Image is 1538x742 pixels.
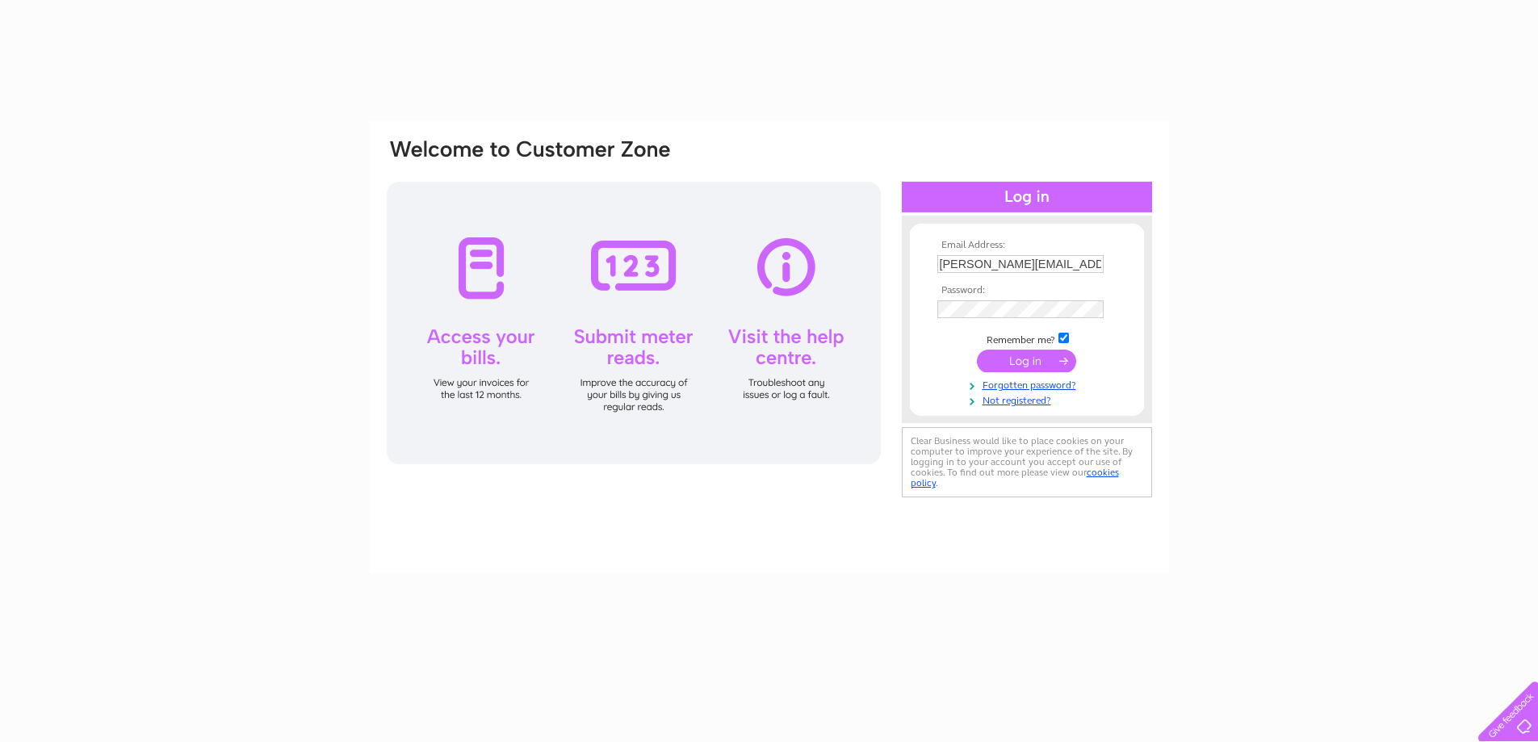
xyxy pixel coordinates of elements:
a: cookies policy [911,467,1119,488]
th: Email Address: [933,240,1121,251]
td: Remember me? [933,330,1121,346]
a: Forgotten password? [937,376,1121,392]
a: Not registered? [937,392,1121,407]
th: Password: [933,285,1121,296]
div: Clear Business would like to place cookies on your computer to improve your experience of the sit... [902,427,1152,497]
input: Submit [977,350,1076,372]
